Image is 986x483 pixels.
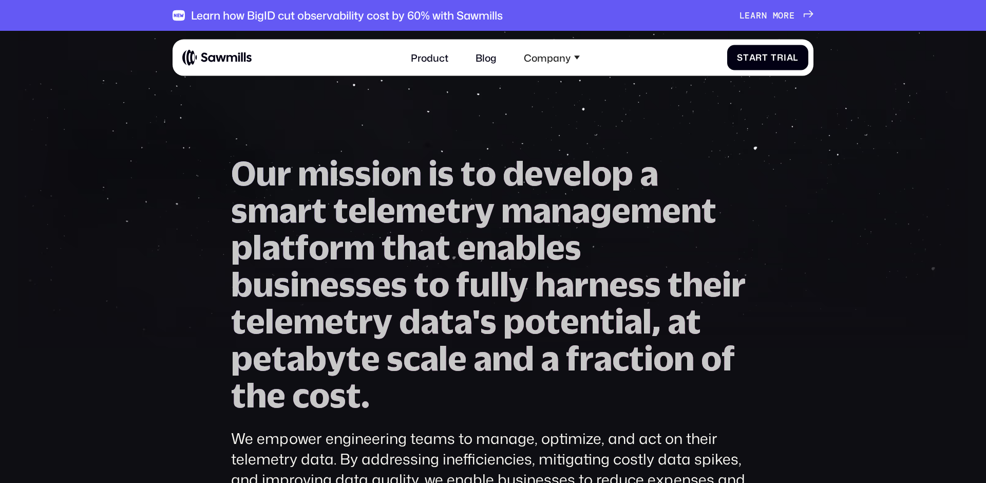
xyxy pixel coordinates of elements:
span: s [339,265,355,302]
span: s [274,265,290,302]
span: t [414,265,429,302]
span: r [297,191,312,228]
span: t [446,191,461,228]
span: m [395,191,427,228]
span: f [566,339,579,376]
span: t [686,302,701,339]
a: StartTrial [727,45,809,70]
span: e [325,302,344,339]
span: l [367,191,376,228]
span: e [612,191,631,228]
span: e [361,339,380,376]
span: d [399,302,421,339]
span: e [524,154,543,191]
span: t [600,302,615,339]
span: e [427,191,446,228]
span: m [344,228,375,265]
span: s [355,154,371,191]
span: s [338,154,355,191]
span: t [333,191,348,228]
span: h [246,376,267,413]
span: S [737,52,743,63]
span: i [428,154,438,191]
span: L [739,10,745,21]
span: s [480,302,497,339]
span: a [572,191,590,228]
span: l [490,265,500,302]
span: t [231,376,246,413]
span: a [262,228,280,265]
span: l [582,154,591,191]
span: n [492,339,513,376]
span: a [420,339,439,376]
span: o [701,339,722,376]
span: e [457,228,476,265]
span: c [403,339,420,376]
span: f [722,339,735,376]
span: n [674,339,694,376]
span: e [320,265,339,302]
span: a [787,52,793,63]
span: u [253,265,274,302]
span: t [344,302,358,339]
span: i [290,265,299,302]
span: m [248,191,279,228]
span: o [591,154,612,191]
span: l [439,339,448,376]
span: n [762,10,767,21]
span: a [541,339,559,376]
span: o [778,10,784,21]
span: a [749,52,756,63]
span: i [329,154,338,191]
span: t [272,339,287,376]
span: t [346,376,361,413]
span: s [231,191,248,228]
span: t [668,265,682,302]
span: v [543,154,563,191]
span: a [640,154,658,191]
span: y [509,265,528,302]
span: s [387,339,403,376]
span: s [628,265,644,302]
span: e [662,191,681,228]
span: o [381,154,401,191]
span: b [305,339,327,376]
span: n [579,302,600,339]
span: b [231,265,253,302]
span: r [784,10,789,21]
span: e [745,10,750,21]
span: c [612,339,629,376]
span: t [743,52,749,63]
span: t [231,302,246,339]
div: Company [524,51,571,63]
span: p [612,154,633,191]
span: a [417,228,435,265]
span: n [299,265,320,302]
span: l [537,228,546,265]
span: e [563,154,582,191]
span: m [501,191,533,228]
span: s [391,265,407,302]
span: a [279,191,297,228]
span: r [756,10,762,21]
span: n [551,191,572,228]
span: l [793,52,799,63]
span: a [750,10,756,21]
span: g [590,191,612,228]
span: t [461,154,476,191]
span: y [373,302,392,339]
span: t [435,228,450,265]
span: i [784,52,787,63]
span: s [565,228,581,265]
span: o [429,265,449,302]
span: . [361,376,370,413]
span: t [701,191,716,228]
span: e [560,302,579,339]
span: p [503,302,525,339]
span: r [574,265,589,302]
span: e [448,339,467,376]
span: e [274,302,293,339]
span: h [682,265,703,302]
span: a [594,339,612,376]
span: u [469,265,490,302]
